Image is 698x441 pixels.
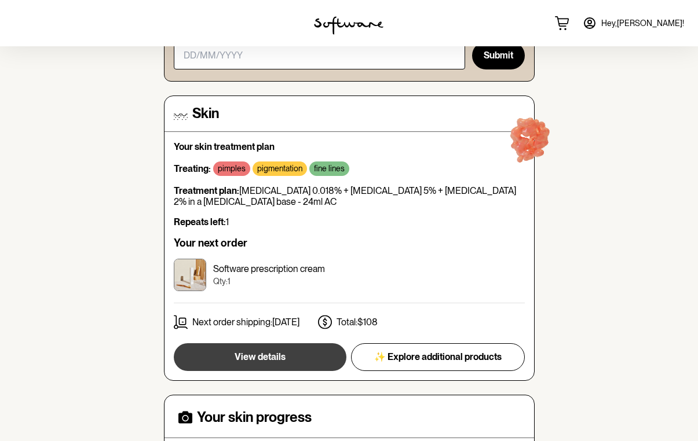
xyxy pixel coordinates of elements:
h6: Your next order [174,237,525,249]
p: fine lines [314,164,345,174]
strong: Treatment plan: [174,185,239,196]
span: Hey, [PERSON_NAME] ! [601,19,684,28]
p: 1 [174,216,525,227]
button: Submit [472,42,524,69]
img: red-blob.ee797e6f29be6228169e.gif [493,105,567,179]
a: Hey,[PERSON_NAME]! [576,9,691,37]
p: [MEDICAL_DATA] 0.018% + [MEDICAL_DATA] 5% + [MEDICAL_DATA] 2% in a [MEDICAL_DATA] base - 24ml AC [174,185,525,207]
span: Submit [484,50,513,61]
img: ckrj6wta500023h5xcy0pra31.jpg [174,259,206,291]
img: software logo [314,16,383,35]
p: pigmentation [257,164,302,174]
p: Software prescription cream [213,263,325,274]
h4: Skin [192,105,219,122]
h4: Your skin progress [197,409,312,426]
p: Next order shipping: [DATE] [192,317,299,328]
strong: Treating: [174,163,211,174]
span: ✨ Explore additional products [374,351,502,362]
strong: Repeats left: [174,216,226,227]
button: View details [174,343,346,371]
span: View details [235,351,286,362]
p: Qty: 1 [213,277,325,286]
p: pimples [218,164,246,174]
p: Your skin treatment plan [174,141,525,152]
p: Total: $108 [337,317,378,328]
button: ✨ Explore additional products [351,343,525,371]
input: DD/MM/YYYY [174,42,466,69]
